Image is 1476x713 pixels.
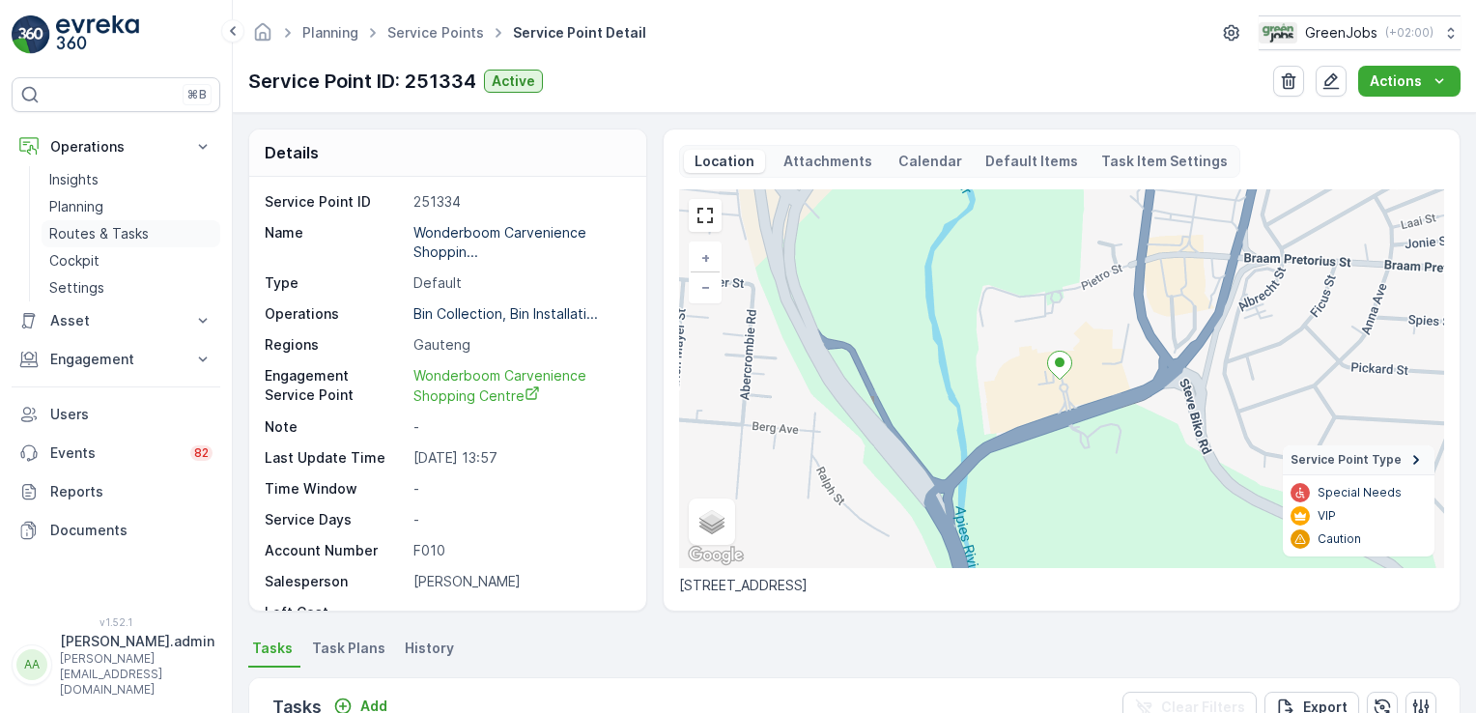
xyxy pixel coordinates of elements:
[684,543,748,568] a: Open this area in Google Maps (opens a new window)
[898,152,962,171] p: Calendar
[413,603,626,622] p: -
[413,335,626,355] p: Gauteng
[1318,508,1336,524] p: VIP
[1358,66,1461,97] button: Actions
[701,278,711,295] span: −
[265,192,406,212] p: Service Point ID
[42,220,220,247] a: Routes & Tasks
[265,448,406,468] p: Last Update Time
[42,166,220,193] a: Insights
[265,541,406,560] p: Account Number
[413,572,626,591] p: [PERSON_NAME]
[60,651,214,698] p: [PERSON_NAME][EMAIL_ADDRESS][DOMAIN_NAME]
[12,340,220,379] button: Engagement
[312,639,385,658] span: Task Plans
[252,29,273,45] a: Homepage
[60,632,214,651] p: [PERSON_NAME].admin
[42,247,220,274] a: Cockpit
[1318,485,1402,500] p: Special Needs
[50,405,213,424] p: Users
[265,335,406,355] p: Regions
[413,541,626,560] p: F010
[684,543,748,568] img: Google
[265,141,319,164] p: Details
[265,223,406,262] p: Name
[1385,25,1433,41] p: ( +02:00 )
[12,632,220,698] button: AA[PERSON_NAME].admin[PERSON_NAME][EMAIL_ADDRESS][DOMAIN_NAME]
[12,301,220,340] button: Asset
[265,572,406,591] p: Salesperson
[265,603,406,622] p: Left Cost
[679,576,1444,595] p: [STREET_ADDRESS]
[413,417,626,437] p: -
[691,243,720,272] a: Zoom In
[387,24,484,41] a: Service Points
[413,510,626,529] p: -
[413,192,626,212] p: 251334
[691,201,720,230] a: View Fullscreen
[413,448,626,468] p: [DATE] 13:57
[413,273,626,293] p: Default
[49,251,99,271] p: Cockpit
[492,71,535,91] p: Active
[12,472,220,511] a: Reports
[42,274,220,301] a: Settings
[49,197,103,216] p: Planning
[1370,71,1422,91] p: Actions
[302,24,358,41] a: Planning
[50,311,182,330] p: Asset
[265,417,406,437] p: Note
[413,224,590,260] p: Wonderboom Carvenience Shoppin...
[691,272,720,301] a: Zoom Out
[50,521,213,540] p: Documents
[50,137,182,157] p: Operations
[50,482,213,501] p: Reports
[1318,531,1361,547] p: Caution
[12,15,50,54] img: logo
[413,366,626,406] a: Wonderboom Carvenience Shopping Centre
[12,616,220,628] span: v 1.52.1
[484,70,543,93] button: Active
[1259,22,1297,43] img: Green_Jobs_Logo.png
[252,639,293,658] span: Tasks
[1259,15,1461,50] button: GreenJobs(+02:00)
[42,193,220,220] a: Planning
[265,366,406,406] p: Engagement Service Point
[12,128,220,166] button: Operations
[187,87,207,102] p: ⌘B
[194,445,209,461] p: 82
[12,395,220,434] a: Users
[692,152,757,171] p: Location
[413,305,598,322] p: Bin Collection, Bin Installati...
[49,224,149,243] p: Routes & Tasks
[12,511,220,550] a: Documents
[12,434,220,472] a: Events82
[413,479,626,499] p: -
[1101,152,1228,171] p: Task Item Settings
[1283,445,1434,475] summary: Service Point Type
[265,273,406,293] p: Type
[1291,452,1402,468] span: Service Point Type
[701,249,710,266] span: +
[1305,23,1377,43] p: GreenJobs
[56,15,139,54] img: logo_light-DOdMpM7g.png
[49,170,99,189] p: Insights
[509,23,650,43] span: Service Point Detail
[49,278,104,298] p: Settings
[985,152,1078,171] p: Default Items
[50,350,182,369] p: Engagement
[781,152,875,171] p: Attachments
[413,367,590,404] span: Wonderboom Carvenience Shopping Centre
[691,500,733,543] a: Layers
[265,304,406,324] p: Operations
[50,443,179,463] p: Events
[265,510,406,529] p: Service Days
[265,479,406,499] p: Time Window
[405,639,454,658] span: History
[248,67,476,96] p: Service Point ID: 251334
[16,649,47,680] div: AA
